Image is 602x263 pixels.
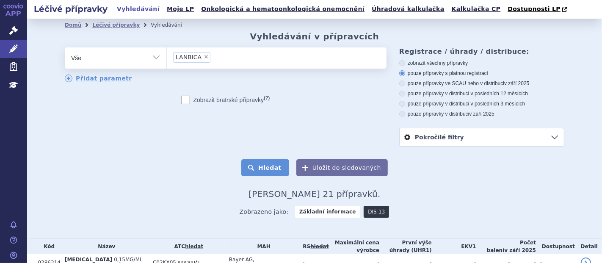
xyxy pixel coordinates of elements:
[114,3,162,15] a: Vyhledávání
[476,239,536,254] th: Počet balení
[432,239,476,254] th: EKV1
[310,244,329,249] del: hledat
[250,31,379,42] h2: Vyhledávání v přípravcích
[151,19,193,31] li: Vyhledávání
[379,239,432,254] th: První výše úhrady (UHR1)
[33,239,60,254] th: Kód
[399,47,564,55] h3: Registrace / úhrady / distribuce:
[369,3,447,15] a: Úhradová kalkulačka
[264,95,270,101] abbr: (?)
[399,111,564,117] label: pouze přípravky v distribuci
[225,239,298,254] th: MAH
[505,3,572,15] a: Dostupnosti LP
[240,206,289,218] span: Zobrazeno jako:
[182,96,270,104] label: Zobrazit bratrské přípravky
[185,244,203,249] a: hledat
[199,3,367,15] a: Onkologická a hematoonkologická onemocnění
[449,3,503,15] a: Kalkulačka CP
[241,159,289,176] button: Hledat
[310,244,329,249] a: vyhledávání neobsahuje žádnou platnou referenční skupinu
[508,6,561,12] span: Dostupnosti LP
[469,111,494,117] span: v září 2025
[65,75,132,82] a: Přidat parametr
[399,90,564,97] label: pouze přípravky v distribuci v posledních 12 měsících
[399,70,564,77] label: pouze přípravky s platnou registrací
[296,159,388,176] button: Uložit do sledovaných
[61,239,149,254] th: Název
[504,80,529,86] span: v září 2025
[164,3,196,15] a: Moje LP
[249,189,380,199] span: [PERSON_NAME] 21 přípravků.
[364,206,389,218] a: DIS-13
[536,239,577,254] th: Dostupnost
[92,22,140,28] a: Léčivé přípravky
[400,128,564,146] a: Pokročilé filtry
[213,52,218,62] input: LANBICA
[176,54,202,60] span: LANBICA
[295,206,360,218] strong: Základní informace
[204,54,209,59] span: ×
[504,247,536,253] span: v září 2025
[65,257,112,263] span: [MEDICAL_DATA]
[65,22,81,28] a: Domů
[399,60,564,66] label: zobrazit všechny přípravky
[577,239,602,254] th: Detail
[298,239,329,254] th: RS
[27,3,114,15] h2: Léčivé přípravky
[329,239,379,254] th: Maximální cena výrobce
[149,239,225,254] th: ATC
[399,100,564,107] label: pouze přípravky v distribuci v posledních 3 měsících
[399,80,564,87] label: pouze přípravky ve SCAU nebo v distribuci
